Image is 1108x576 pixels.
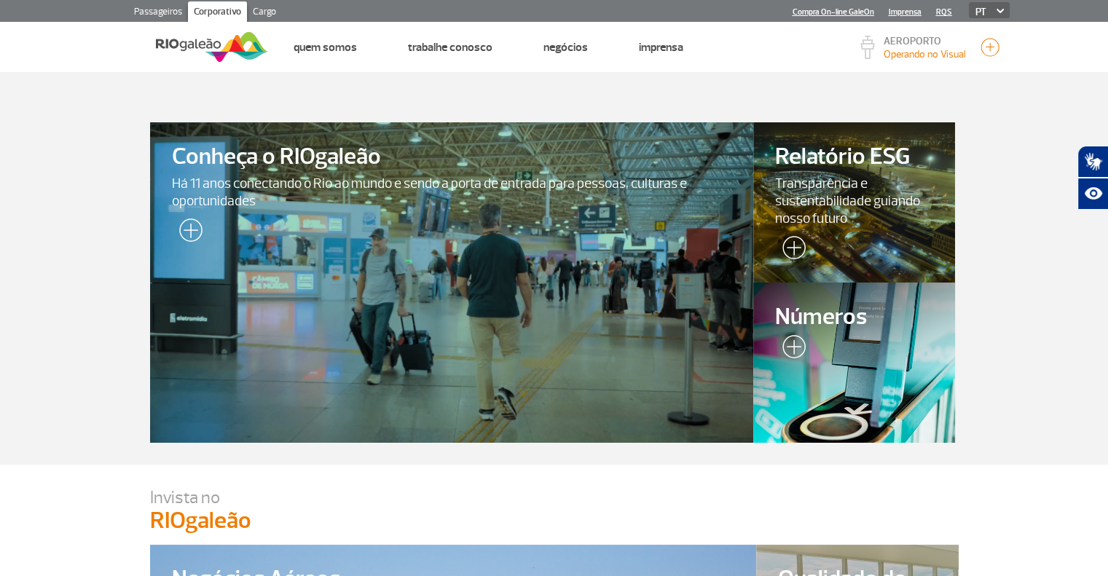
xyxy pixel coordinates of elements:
[775,335,806,364] img: leia-mais
[639,40,683,55] a: Imprensa
[150,486,959,508] p: Invista no
[172,218,203,248] img: leia-mais
[889,7,922,17] a: Imprensa
[884,36,966,47] p: AEROPORTO
[775,304,932,330] span: Números
[936,7,952,17] a: RQS
[775,144,932,170] span: Relatório ESG
[775,175,932,227] span: Transparência e sustentabilidade guiando nosso futuro
[294,40,357,55] a: Quem Somos
[543,40,588,55] a: Negócios
[775,236,806,265] img: leia-mais
[128,1,188,25] a: Passageiros
[150,122,754,443] a: Conheça o RIOgaleãoHá 11 anos conectando o Rio ao mundo e sendo a porta de entrada para pessoas, ...
[753,122,954,283] a: Relatório ESGTransparência e sustentabilidade guiando nosso futuro
[1077,146,1108,178] button: Abrir tradutor de língua de sinais.
[172,175,732,210] span: Há 11 anos conectando o Rio ao mundo e sendo a porta de entrada para pessoas, culturas e oportuni...
[408,40,492,55] a: Trabalhe Conosco
[1077,178,1108,210] button: Abrir recursos assistivos.
[1077,146,1108,210] div: Plugin de acessibilidade da Hand Talk.
[793,7,874,17] a: Compra On-line GaleOn
[753,283,954,443] a: Números
[188,1,247,25] a: Corporativo
[247,1,282,25] a: Cargo
[884,47,966,62] p: Visibilidade de 10000m
[172,144,732,170] span: Conheça o RIOgaleão
[150,508,959,533] p: RIOgaleão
